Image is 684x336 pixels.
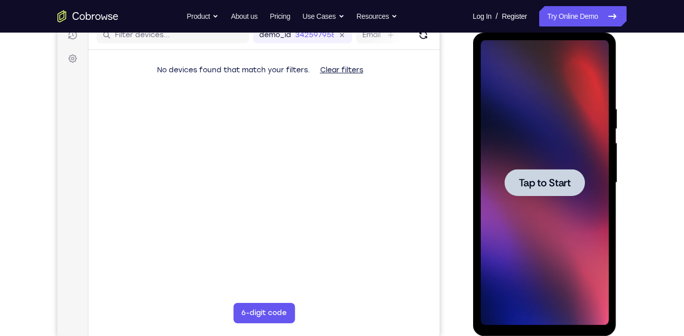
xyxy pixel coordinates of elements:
[32,136,112,163] button: Tap to Start
[231,6,257,26] a: About us
[100,69,253,78] span: No devices found that match your filters.
[357,6,398,26] button: Resources
[57,10,118,22] a: Go to the home page
[255,64,314,84] button: Clear filters
[270,6,290,26] a: Pricing
[305,34,323,44] label: Email
[187,6,219,26] button: Product
[46,145,98,155] span: Tap to Start
[358,31,374,47] button: Refresh
[176,306,237,327] button: 6-digit code
[473,6,491,26] a: Log In
[57,34,185,44] input: Filter devices...
[539,6,627,26] a: Try Online Demo
[302,6,344,26] button: Use Cases
[502,6,527,26] a: Register
[495,10,498,22] span: /
[202,34,234,44] label: demo_id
